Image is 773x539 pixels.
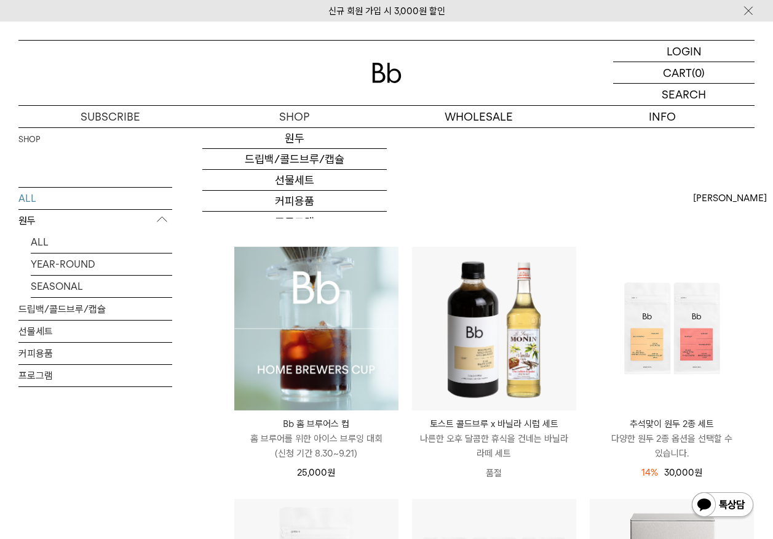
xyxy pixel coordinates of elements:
a: 원두 [202,128,386,149]
a: CART (0) [613,62,755,84]
a: SUBSCRIBE [18,106,202,127]
span: 30,000 [664,467,702,478]
a: SHOP [202,106,386,127]
a: LOGIN [613,41,755,62]
span: 원 [694,467,702,478]
a: 토스트 콜드브루 x 바닐라 시럽 세트 나른한 오후 달콤한 휴식을 건네는 바닐라 라떼 세트 [412,417,576,461]
p: 나른한 오후 달콤한 휴식을 건네는 바닐라 라떼 세트 [412,431,576,461]
p: 홈 브루어를 위한 아이스 브루잉 대회 (신청 기간 8.30~9.21) [234,431,398,461]
a: ALL [18,188,172,209]
a: Bb 홈 브루어스 컵 홈 브루어를 위한 아이스 브루잉 대회(신청 기간 8.30~9.21) [234,417,398,461]
p: 토스트 콜드브루 x 바닐라 시럽 세트 [412,417,576,431]
img: 로고 [372,63,402,83]
a: YEAR-ROUND [31,254,172,275]
img: Bb 홈 브루어스 컵 [234,247,398,411]
p: LOGIN [667,41,702,62]
p: SEARCH [662,84,706,105]
img: 카카오톡 채널 1:1 채팅 버튼 [691,491,755,521]
img: 토스트 콜드브루 x 바닐라 시럽 세트 [412,247,576,411]
a: ALL [31,231,172,253]
a: SHOP [18,134,40,146]
p: CART [663,62,692,83]
p: 품절 [412,461,576,485]
span: 원 [327,467,335,478]
a: 추석맞이 원두 2종 세트 다양한 원두 2종 옵션을 선택할 수 있습니다. [590,417,754,461]
a: 커피용품 [18,343,172,364]
p: WHOLESALE [387,106,571,127]
span: 25,000 [297,467,335,478]
span: [PERSON_NAME] [693,191,767,206]
img: 추석맞이 원두 2종 세트 [590,247,754,411]
a: 선물세트 [202,170,386,191]
p: 다양한 원두 2종 옵션을 선택할 수 있습니다. [590,431,754,461]
a: 선물세트 [18,321,172,342]
p: INFO [571,106,755,127]
a: 신규 회원 가입 시 3,000원 할인 [328,6,445,17]
a: 프로그램 [202,212,386,233]
a: 커피용품 [202,191,386,212]
p: Bb 홈 브루어스 컵 [234,417,398,431]
p: 원두 [18,210,172,232]
a: 프로그램 [18,365,172,386]
p: (0) [692,62,705,83]
a: SEASONAL [31,276,172,297]
p: 추석맞이 원두 2종 세트 [590,417,754,431]
a: 드립백/콜드브루/캡슐 [18,298,172,320]
a: 드립백/콜드브루/캡슐 [202,149,386,170]
div: 14% [641,465,658,480]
